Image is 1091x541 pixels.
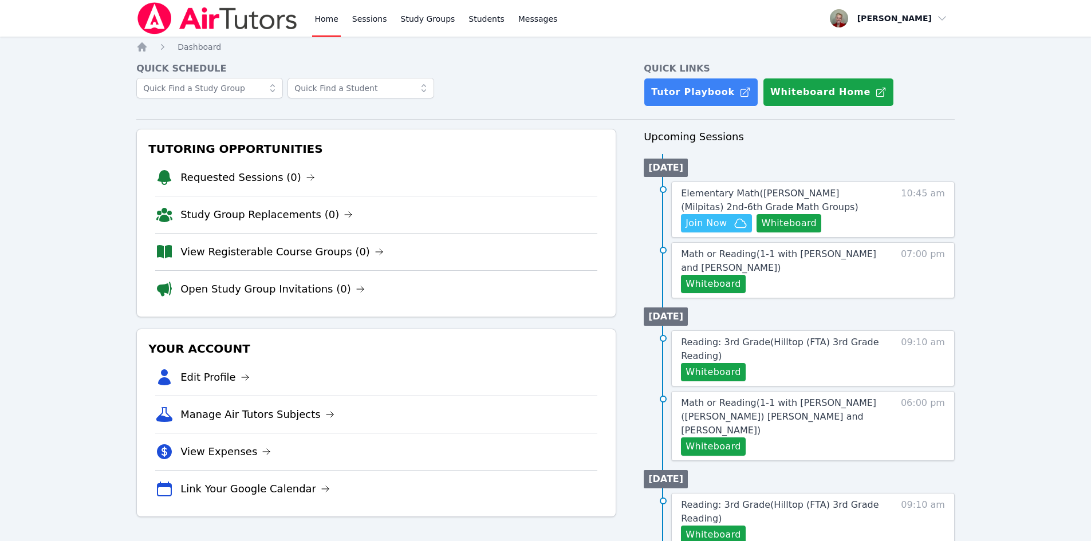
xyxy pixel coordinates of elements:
[180,369,250,385] a: Edit Profile
[757,214,821,232] button: Whiteboard
[681,337,879,361] span: Reading: 3rd Grade ( Hilltop (FTA) 3rd Grade Reading )
[681,335,879,363] a: Reading: 3rd Grade(Hilltop (FTA) 3rd Grade Reading)
[681,498,879,526] a: Reading: 3rd Grade(Hilltop (FTA) 3rd Grade Reading)
[287,78,434,98] input: Quick Find a Student
[901,187,945,232] span: 10:45 am
[180,169,315,185] a: Requested Sessions (0)
[644,159,688,177] li: [DATE]
[180,481,330,497] a: Link Your Google Calendar
[901,335,945,381] span: 09:10 am
[136,62,616,76] h4: Quick Schedule
[180,281,365,297] a: Open Study Group Invitations (0)
[178,41,221,53] a: Dashboard
[644,307,688,326] li: [DATE]
[681,396,879,437] a: Math or Reading(1-1 with [PERSON_NAME] ([PERSON_NAME]) [PERSON_NAME] and [PERSON_NAME])
[681,214,752,232] button: Join Now
[180,444,271,460] a: View Expenses
[681,247,879,275] a: Math or Reading(1-1 with [PERSON_NAME] and [PERSON_NAME])
[146,338,606,359] h3: Your Account
[681,188,858,212] span: Elementary Math ( [PERSON_NAME] (Milpitas) 2nd-6th Grade Math Groups )
[136,2,298,34] img: Air Tutors
[644,129,955,145] h3: Upcoming Sessions
[681,437,746,456] button: Whiteboard
[518,13,558,25] span: Messages
[644,470,688,488] li: [DATE]
[644,78,758,106] a: Tutor Playbook
[644,62,955,76] h4: Quick Links
[681,187,879,214] a: Elementary Math([PERSON_NAME] (Milpitas) 2nd-6th Grade Math Groups)
[763,78,894,106] button: Whiteboard Home
[136,78,283,98] input: Quick Find a Study Group
[681,275,746,293] button: Whiteboard
[681,397,876,436] span: Math or Reading ( 1-1 with [PERSON_NAME] ([PERSON_NAME]) [PERSON_NAME] and [PERSON_NAME] )
[681,248,876,273] span: Math or Reading ( 1-1 with [PERSON_NAME] and [PERSON_NAME] )
[146,139,606,159] h3: Tutoring Opportunities
[180,406,334,422] a: Manage Air Tutors Subjects
[901,247,945,293] span: 07:00 pm
[686,216,727,230] span: Join Now
[901,396,945,456] span: 06:00 pm
[180,244,384,260] a: View Registerable Course Groups (0)
[180,207,353,223] a: Study Group Replacements (0)
[681,499,879,524] span: Reading: 3rd Grade ( Hilltop (FTA) 3rd Grade Reading )
[178,42,221,52] span: Dashboard
[136,41,955,53] nav: Breadcrumb
[681,363,746,381] button: Whiteboard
